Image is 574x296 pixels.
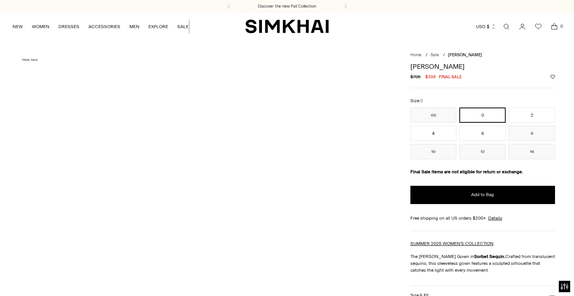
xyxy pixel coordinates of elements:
span: Add to Bag [471,192,494,198]
a: Details [488,215,502,222]
iframe: Sign Up via Text for Offers [6,267,76,290]
button: 6 [459,126,506,141]
a: SALE [177,18,189,35]
button: 10 [410,144,457,159]
a: NEW [13,18,23,35]
a: Go to the account page [515,19,530,34]
a: SIMKHAI [245,19,329,34]
p: The [PERSON_NAME] Gown in Crafted from translucent sequins, this sleeveless gown features a sculp... [410,253,555,274]
a: WOMEN [32,18,49,35]
span: 0 [558,23,565,30]
strong: Sorbet Sequin. [474,254,505,259]
a: ACCESSORIES [88,18,120,35]
button: 14 [509,144,555,159]
button: Add to Bag [410,186,555,204]
span: $398 [425,73,436,80]
strong: Final Sale items are not eligible for return or exchange. [410,169,523,174]
a: Discover the new Fall Collection [258,3,316,9]
span: 0 [420,98,423,103]
button: Add to Wishlist [550,74,555,79]
button: 12 [459,144,506,159]
nav: breadcrumbs [410,52,555,59]
button: 8 [509,126,555,141]
button: 0 [459,108,506,123]
s: $795 [410,73,421,80]
span: [PERSON_NAME] [448,52,482,57]
a: Open search modal [499,19,514,34]
label: Size: [410,97,423,104]
a: Open cart modal [547,19,562,34]
a: Home [410,52,421,57]
a: Sale [430,52,439,57]
div: Free shipping on all US orders $200+ [410,215,555,222]
h1: [PERSON_NAME] [410,63,555,70]
button: 00 [410,108,457,123]
button: 4 [410,126,457,141]
a: DRESSES [58,18,79,35]
a: MEN [129,18,139,35]
div: / [443,52,445,59]
div: / [426,52,427,59]
a: EXPLORE [148,18,168,35]
a: Wishlist [531,19,546,34]
button: USD $ [476,18,496,35]
a: SUMMER 2025 WOMEN'S COLLECTION [410,241,494,246]
button: 2 [509,108,555,123]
